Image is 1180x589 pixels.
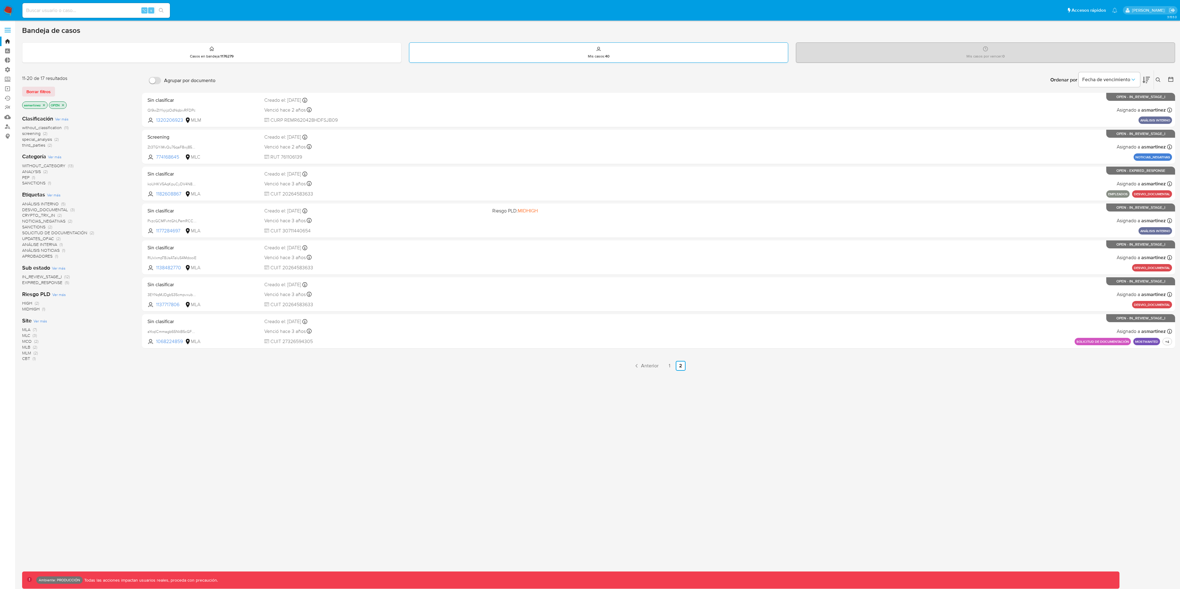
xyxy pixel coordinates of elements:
span: s [150,7,152,13]
p: Todas las acciones impactan usuarios reales, proceda con precaución. [83,577,218,583]
a: Salir [1169,7,1175,14]
button: search-icon [155,6,167,15]
span: Accesos rápidos [1072,7,1106,14]
span: ⌥ [142,7,147,13]
p: leidy.martinez@mercadolibre.com.co [1132,7,1167,13]
a: Notificaciones [1112,8,1117,13]
p: Ambiente: PRODUCCIÓN [39,579,80,581]
input: Buscar usuario o caso... [22,6,170,14]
